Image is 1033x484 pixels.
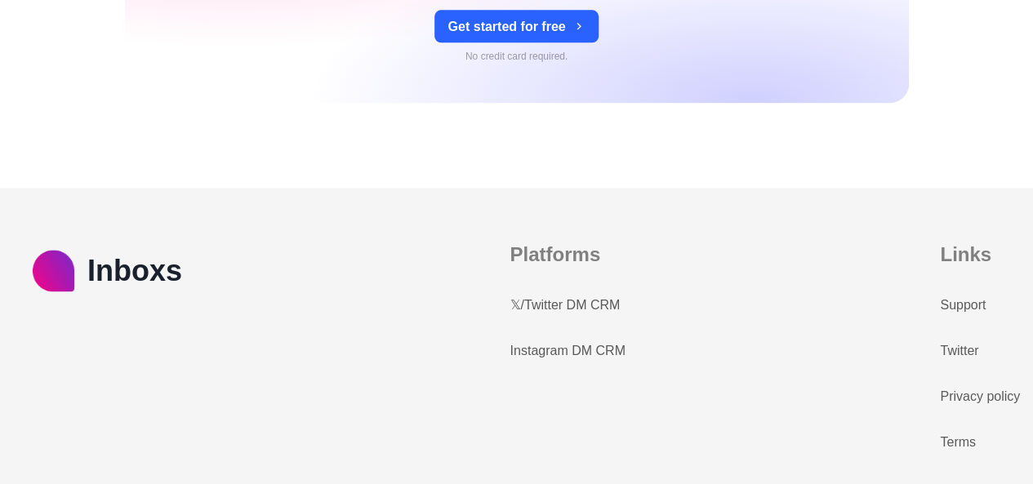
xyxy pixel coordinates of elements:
[434,10,598,42] button: Get started for free
[510,295,620,315] a: 𝕏/Twitter DM CRM
[510,243,600,265] b: Platforms
[940,243,991,265] b: Links
[940,433,976,452] a: Terms
[940,387,1020,406] a: Privacy policy
[940,341,978,361] a: Twitter
[33,250,74,291] img: logo
[465,49,568,64] p: No credit card required.
[510,341,625,361] a: Instagram DM CRM
[74,240,195,301] h2: Inboxs
[940,295,986,315] a: Support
